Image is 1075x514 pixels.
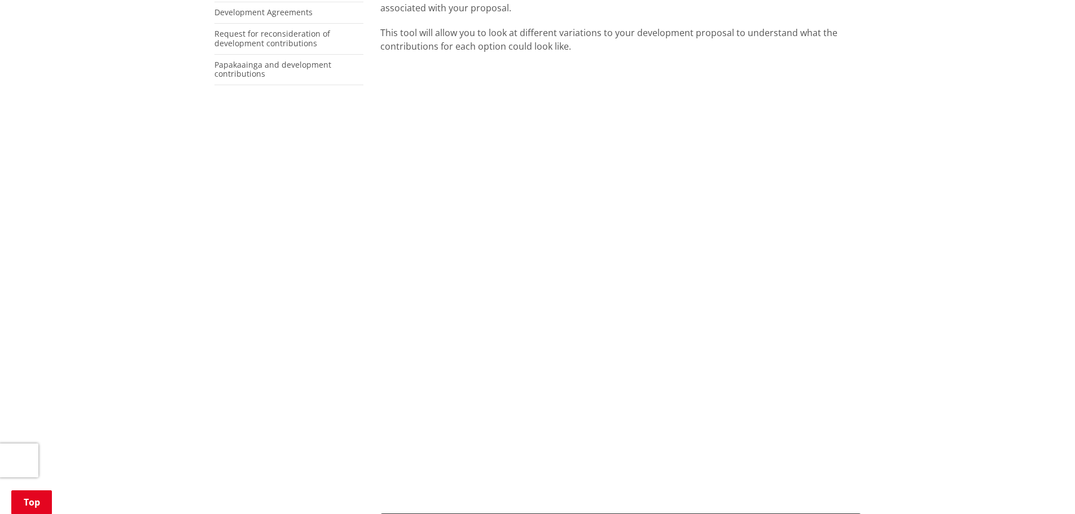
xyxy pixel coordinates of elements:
a: Request for reconsideration of development contributions [214,28,330,49]
iframe: Messenger Launcher [1023,467,1064,507]
a: Development Agreements [214,7,313,17]
a: Top [11,490,52,514]
p: This tool will allow you to look at different variations to your development proposal to understa... [380,26,861,53]
a: Papakaainga and development contributions [214,59,331,80]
